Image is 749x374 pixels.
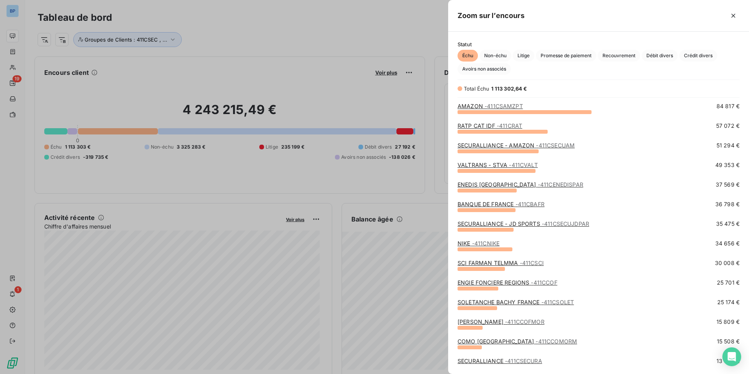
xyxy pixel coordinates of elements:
span: 15 508 € [717,338,740,345]
a: RATP CAT IDF [458,122,522,129]
a: [PERSON_NAME] [458,318,545,325]
span: - 411CSCI [520,260,544,266]
span: 49 353 € [715,161,740,169]
a: COMO [GEOGRAPHIC_DATA] [458,338,577,345]
span: 37 569 € [716,181,740,189]
a: SECURALLIANCE [458,358,542,364]
a: SCI FARMAN TELMMA [458,260,544,266]
span: - 411CRAT [497,122,522,129]
a: SOLETANCHE BACHY FRANCE [458,299,574,305]
a: VALTRANS - STVA [458,162,538,168]
span: 15 809 € [716,318,740,326]
span: - 411CCOMORM [536,338,577,345]
span: 34 656 € [715,240,740,247]
a: SECURALLIANCE - AMAZON [458,142,575,149]
span: - 411CVALT [509,162,537,168]
span: 30 008 € [715,259,740,267]
button: Litige [513,50,534,62]
span: - 411CNIKE [472,240,499,247]
span: - 411CSAMZPT [485,103,523,109]
span: - 411CCOFMOR [505,318,545,325]
button: Échu [458,50,478,62]
span: - 411CCOF [531,279,557,286]
div: grid [448,102,749,365]
a: BANQUE DE FRANCE [458,201,545,207]
button: Promesse de paiement [536,50,596,62]
span: - 411CBAFR [516,201,545,207]
span: 36 798 € [715,200,740,208]
a: NIKE [458,240,499,247]
span: Statut [458,41,740,47]
span: Total Échu [464,85,490,92]
button: Débit divers [642,50,678,62]
span: 35 475 € [716,220,740,228]
span: 25 701 € [717,279,740,287]
a: SECURALLIANCE - JD SPORTS [458,220,589,227]
button: Recouvrement [598,50,640,62]
button: Non-échu [479,50,511,62]
button: Crédit divers [679,50,717,62]
span: - 411CSECURA [505,358,542,364]
a: ENGIE FONCIERE REGIONS [458,279,557,286]
a: ENEDIS [GEOGRAPHIC_DATA] [458,181,583,188]
a: AMAZON [458,103,523,109]
span: 84 817 € [716,102,740,110]
span: 57 072 € [716,122,740,130]
span: - 411CENEDISPAR [538,181,583,188]
span: 1 113 302,64 € [491,85,527,92]
span: - 411CSECUJDPAR [542,220,589,227]
span: 25 174 € [717,298,740,306]
div: Open Intercom Messenger [722,347,741,366]
span: 13 805 € [716,357,740,365]
button: Avoirs non associés [458,63,511,75]
span: 51 294 € [716,142,740,149]
span: - 411CSOLET [541,299,574,305]
h5: Zoom sur l’encours [458,10,525,21]
span: - 411CSECUAM [536,142,575,149]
